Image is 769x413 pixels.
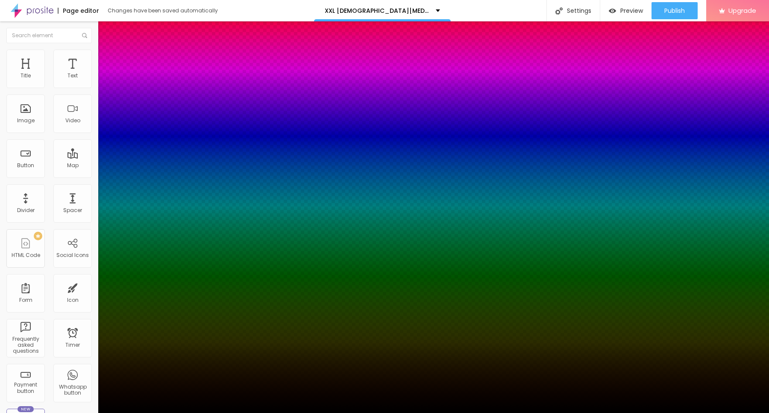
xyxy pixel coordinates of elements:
button: Preview [600,2,652,19]
button: Publish [652,2,698,19]
div: Video [65,118,80,124]
div: Frequently asked questions [9,336,42,354]
input: Search element [6,28,92,43]
div: Page editor [58,8,99,14]
span: Upgrade [728,7,756,14]
div: Whatsapp button [56,384,89,396]
div: Timer [65,342,80,348]
div: Divider [17,207,35,213]
div: Button [17,162,34,168]
div: Form [19,297,32,303]
div: New [18,406,34,412]
div: Payment button [9,382,42,394]
span: Publish [664,7,685,14]
div: Spacer [63,207,82,213]
div: Image [17,118,35,124]
div: Title [21,73,31,79]
div: HTML Code [12,252,40,258]
div: Changes have been saved automatically [108,8,218,13]
img: Icone [82,33,87,38]
p: XXL [DEMOGRAPHIC_DATA][MEDICAL_DATA] Gummies ZA [325,8,429,14]
img: view-1.svg [609,7,616,15]
div: Icon [67,297,79,303]
div: Social Icons [56,252,89,258]
div: Map [67,162,79,168]
span: Preview [620,7,643,14]
div: Text [68,73,78,79]
img: Icone [555,7,563,15]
